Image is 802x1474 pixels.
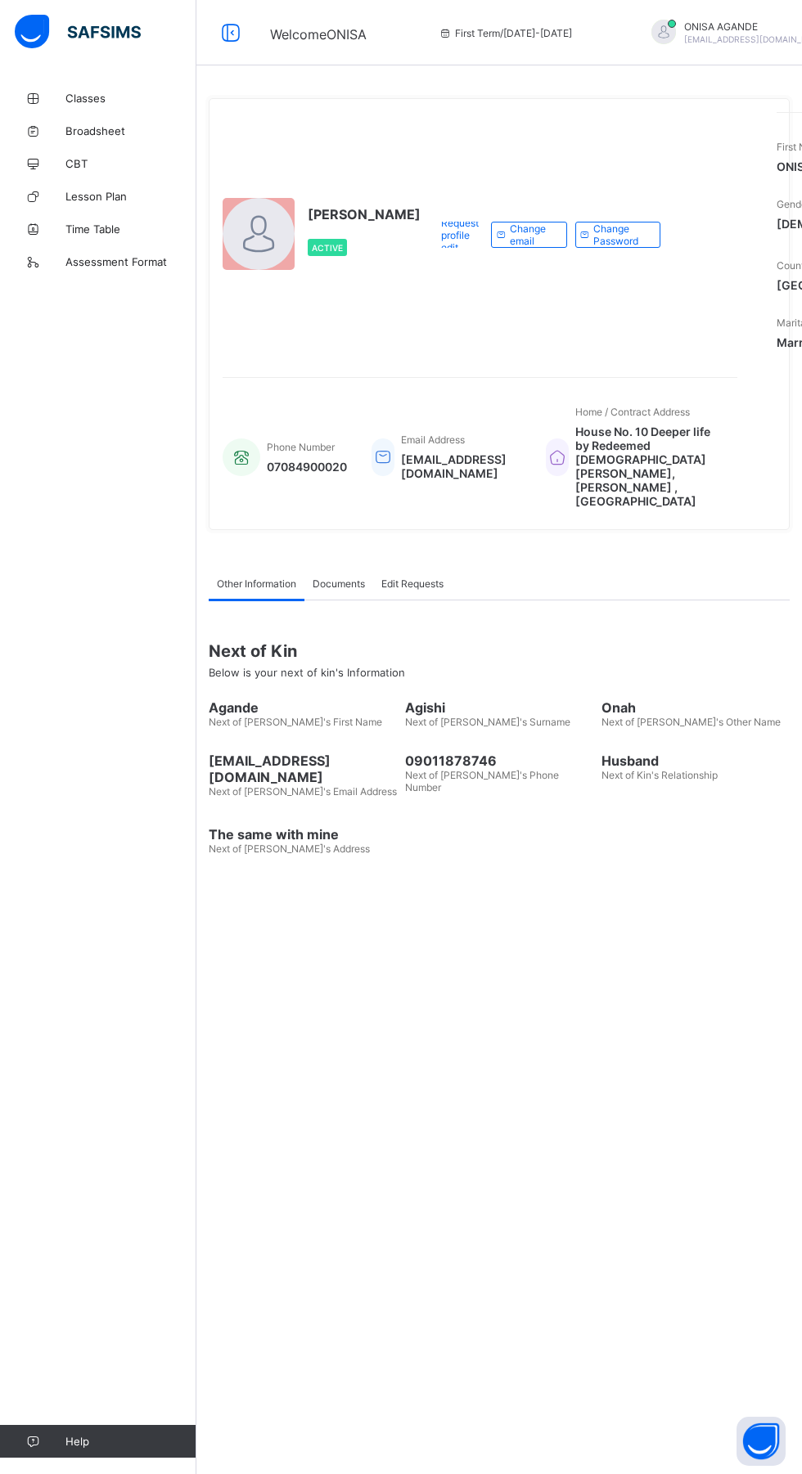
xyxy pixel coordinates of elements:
[601,753,790,769] span: Husband
[209,666,405,679] span: Below is your next of kin's Information
[601,699,790,716] span: Onah
[65,190,196,203] span: Lesson Plan
[312,243,343,253] span: Active
[593,222,647,247] span: Change Password
[209,826,397,843] span: The same with mine
[209,785,397,798] span: Next of [PERSON_NAME]'s Email Address
[575,425,721,508] span: House No. 10 Deeper life by Redeemed [DEMOGRAPHIC_DATA] [PERSON_NAME], [PERSON_NAME] , [GEOGRAPHI...
[405,716,570,728] span: Next of [PERSON_NAME]'s Surname
[267,460,347,474] span: 07084900020
[439,27,572,39] span: session/term information
[601,769,718,781] span: Next of Kin's Relationship
[401,452,521,480] span: [EMAIL_ADDRESS][DOMAIN_NAME]
[405,769,559,793] span: Next of [PERSON_NAME]'s Phone Number
[441,217,479,254] span: Request profile edit
[65,255,196,268] span: Assessment Format
[308,206,421,222] span: [PERSON_NAME]
[209,699,397,716] span: Agande
[65,1435,196,1448] span: Help
[209,753,397,785] span: [EMAIL_ADDRESS][DOMAIN_NAME]
[217,577,296,590] span: Other Information
[405,753,593,769] span: 09011878746
[575,406,690,418] span: Home / Contract Address
[381,577,444,590] span: Edit Requests
[65,222,196,236] span: Time Table
[209,843,370,855] span: Next of [PERSON_NAME]'s Address
[313,577,365,590] span: Documents
[737,1417,786,1466] button: Open asap
[65,124,196,137] span: Broadsheet
[401,434,465,446] span: Email Address
[601,716,781,728] span: Next of [PERSON_NAME]'s Other Name
[15,15,141,49] img: safsims
[510,222,554,247] span: Change email
[65,157,196,170] span: CBT
[65,92,196,105] span: Classes
[405,699,593,716] span: Agishi
[267,441,335,453] span: Phone Number
[209,716,382,728] span: Next of [PERSON_NAME]'s First Name
[209,641,790,661] span: Next of Kin
[270,26,367,43] span: Welcome ONISA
